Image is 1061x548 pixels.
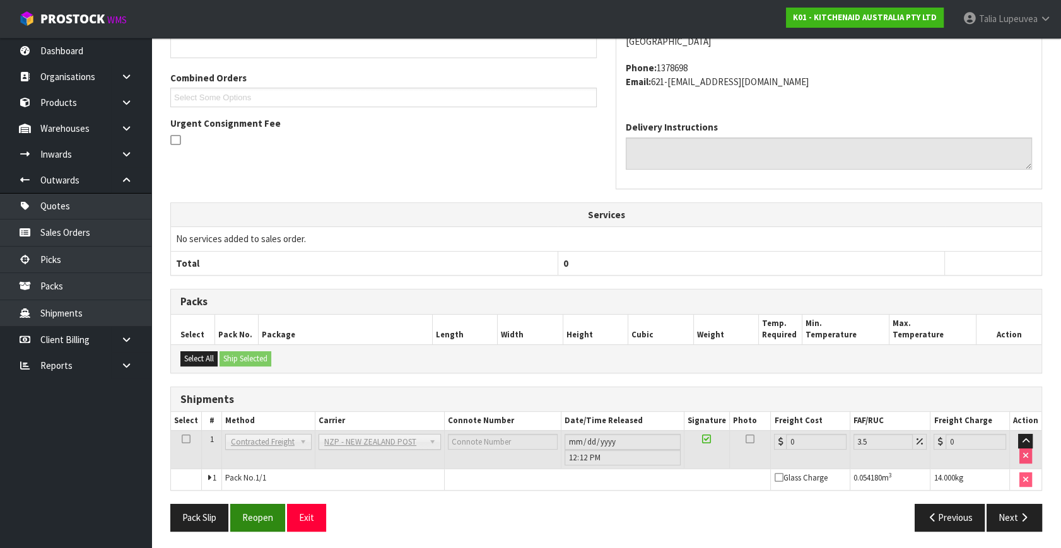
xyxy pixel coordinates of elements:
[230,504,285,531] button: Reopen
[889,315,976,344] th: Max. Temperature
[628,315,694,344] th: Cubic
[171,251,558,275] th: Total
[684,412,729,430] th: Signature
[170,504,228,531] button: Pack Slip
[180,296,1032,308] h3: Packs
[693,315,759,344] th: Weight
[258,315,432,344] th: Package
[774,472,827,483] span: Glass Charge
[853,434,913,450] input: Freight Adjustment
[498,315,563,344] th: Width
[561,412,684,430] th: Date/Time Released
[287,504,326,531] button: Exit
[626,61,1032,88] address: 1378698 621-[EMAIL_ADDRESS][DOMAIN_NAME]
[255,472,266,483] span: 1/1
[315,412,445,430] th: Carrier
[19,11,35,26] img: cube-alt.png
[220,351,271,366] button: Ship Selected
[171,203,1041,227] th: Services
[210,434,214,445] span: 1
[180,351,218,366] button: Select All
[202,412,222,430] th: #
[214,315,258,344] th: Pack No.
[850,412,930,430] th: FAF/RUC
[626,120,718,134] label: Delivery Instructions
[171,412,202,430] th: Select
[180,394,1032,405] h3: Shipments
[170,71,247,85] label: Combined Orders
[999,13,1038,25] span: Lupeuvea
[171,315,214,344] th: Select
[786,8,944,28] a: K01 - KITCHENAID AUSTRALIA PTY LTD
[987,504,1042,531] button: Next
[802,315,889,344] th: Min. Temperature
[930,469,1009,490] td: kg
[40,11,105,27] span: ProStock
[107,14,127,26] small: WMS
[213,472,216,483] span: 1
[222,412,315,430] th: Method
[626,62,657,74] strong: phone
[793,12,937,23] strong: K01 - KITCHENAID AUSTRALIA PTY LTD
[444,412,561,430] th: Connote Number
[170,117,281,130] label: Urgent Consignment Fee
[930,412,1009,430] th: Freight Charge
[771,412,850,430] th: Freight Cost
[934,472,954,483] span: 14.000
[231,434,295,450] span: Contracted Freight
[324,434,424,450] span: NZP - NEW ZEALAND POST
[1009,412,1041,430] th: Action
[448,434,558,450] input: Connote Number
[850,469,930,490] td: m
[729,412,771,430] th: Photo
[889,471,892,479] sup: 3
[563,315,628,344] th: Height
[976,315,1042,344] th: Action
[853,472,882,483] span: 0.054180
[946,434,1005,450] input: Freight Charge
[759,315,802,344] th: Temp. Required
[626,76,651,88] strong: email
[222,469,445,490] td: Pack No.
[563,257,568,269] span: 0
[786,434,846,450] input: Freight Cost
[171,227,1041,251] td: No services added to sales order.
[979,13,997,25] span: Talia
[432,315,498,344] th: Length
[915,504,985,531] button: Previous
